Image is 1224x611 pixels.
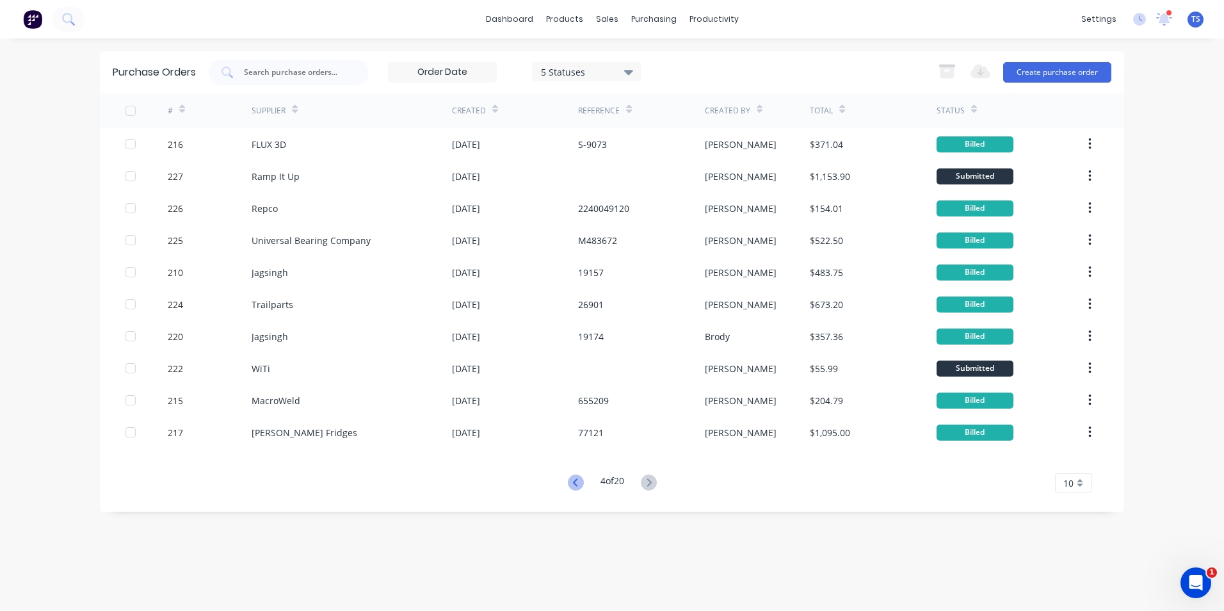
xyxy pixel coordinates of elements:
div: Created [452,105,486,117]
div: 225 [168,234,183,247]
div: [DATE] [452,330,480,343]
div: Billed [937,265,1013,281]
div: sales [590,10,625,29]
div: Billed [937,232,1013,248]
div: [PERSON_NAME] [705,234,777,247]
div: products [540,10,590,29]
div: Submitted [937,361,1013,377]
div: S-9073 [578,138,607,151]
div: [DATE] [452,234,480,247]
div: [PERSON_NAME] [705,138,777,151]
div: Ramp It Up [252,170,300,183]
div: Billed [937,425,1013,441]
span: 1 [1207,567,1217,578]
div: 222 [168,362,183,375]
div: Billed [937,297,1013,313]
div: Brody [705,330,730,343]
div: 19157 [578,266,604,279]
div: M483672 [578,234,617,247]
div: $357.36 [810,330,843,343]
div: 77121 [578,426,604,439]
input: Order Date [389,63,496,82]
div: Submitted [937,168,1013,184]
div: Repco [252,202,278,215]
div: Reference [578,105,620,117]
div: 4 of 20 [600,474,624,493]
div: [DATE] [452,138,480,151]
div: [DATE] [452,170,480,183]
div: $1,095.00 [810,426,850,439]
div: [DATE] [452,266,480,279]
div: Status [937,105,965,117]
a: dashboard [479,10,540,29]
div: $204.79 [810,394,843,407]
div: $522.50 [810,234,843,247]
div: purchasing [625,10,683,29]
div: Trailparts [252,298,293,311]
div: Purchase Orders [113,65,196,80]
span: TS [1191,13,1200,25]
div: $673.20 [810,298,843,311]
div: FLUX 3D [252,138,286,151]
div: 220 [168,330,183,343]
div: Total [810,105,833,117]
div: 26901 [578,298,604,311]
div: [PERSON_NAME] [705,266,777,279]
input: Search purchase orders... [243,66,349,79]
div: $55.99 [810,362,838,375]
div: 655209 [578,394,609,407]
img: Factory [23,10,42,29]
div: Supplier [252,105,286,117]
div: 224 [168,298,183,311]
div: # [168,105,173,117]
div: 215 [168,394,183,407]
div: 227 [168,170,183,183]
div: Universal Bearing Company [252,234,371,247]
div: [DATE] [452,298,480,311]
div: 2240049120 [578,202,629,215]
div: [DATE] [452,362,480,375]
div: $371.04 [810,138,843,151]
div: [PERSON_NAME] [705,170,777,183]
div: $154.01 [810,202,843,215]
div: [DATE] [452,202,480,215]
div: MacroWeld [252,394,300,407]
div: Billed [937,200,1013,216]
div: 226 [168,202,183,215]
div: Jagsingh [252,266,288,279]
div: productivity [683,10,745,29]
div: [DATE] [452,394,480,407]
div: 5 Statuses [541,65,632,78]
div: [PERSON_NAME] [705,202,777,215]
div: Billed [937,136,1013,152]
div: Billed [937,329,1013,345]
div: [PERSON_NAME] [705,362,777,375]
div: [PERSON_NAME] [705,298,777,311]
iframe: Intercom live chat [1180,567,1211,598]
div: 19174 [578,330,604,343]
div: 217 [168,426,183,439]
div: $1,153.90 [810,170,850,183]
div: [DATE] [452,426,480,439]
div: [PERSON_NAME] Fridges [252,426,357,439]
button: Create purchase order [1003,62,1111,83]
div: $483.75 [810,266,843,279]
div: settings [1075,10,1123,29]
div: 216 [168,138,183,151]
div: Created By [705,105,750,117]
div: WiTi [252,362,270,375]
div: [PERSON_NAME] [705,426,777,439]
div: [PERSON_NAME] [705,394,777,407]
div: Jagsingh [252,330,288,343]
div: Billed [937,393,1013,409]
div: 210 [168,266,183,279]
span: 10 [1063,477,1074,490]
